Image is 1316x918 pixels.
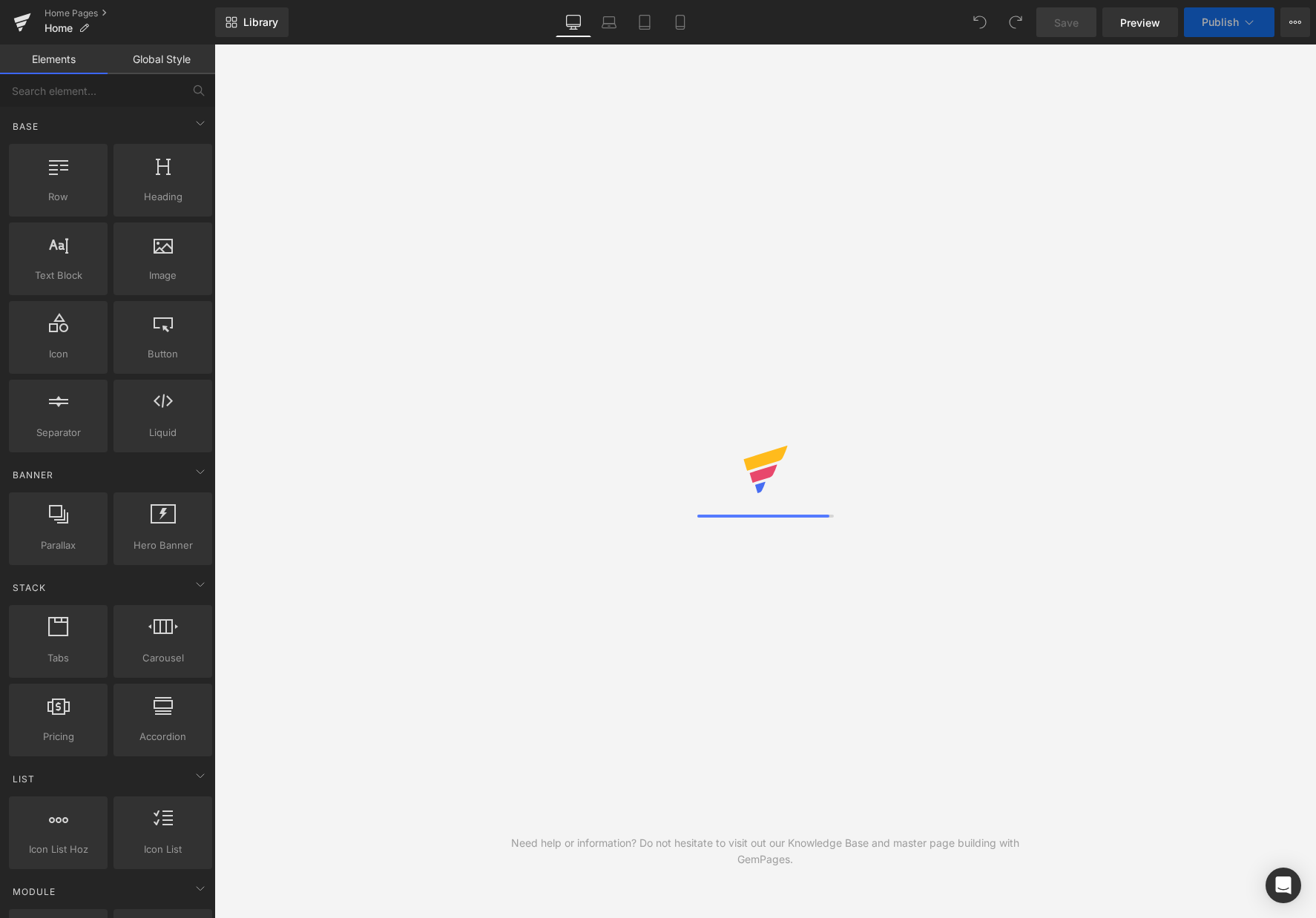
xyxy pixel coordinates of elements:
span: Button [118,346,208,362]
span: Liquid [118,425,208,440]
span: Heading [118,189,208,205]
button: Publish [1184,7,1274,37]
span: Hero Banner [118,538,208,553]
div: Need help or information? Do not hesitate to visit out our Knowledge Base and master page buildin... [490,835,1041,868]
button: More [1280,7,1310,37]
button: Redo [1001,7,1030,37]
a: Mobile [662,7,698,37]
span: Pricing [13,729,103,744]
span: Tabs [13,650,103,666]
span: Icon List Hoz [13,842,103,857]
a: New Library [215,7,289,37]
span: Publish [1202,16,1239,28]
span: Image [118,268,208,283]
span: Carousel [118,650,208,666]
span: Icon List [118,842,208,857]
a: Home Pages [45,7,215,19]
button: Undo [965,7,995,37]
span: Preview [1120,15,1160,30]
a: Laptop [591,7,627,37]
span: Icon [13,346,103,362]
a: Desktop [556,7,591,37]
span: List [11,772,36,786]
a: Global Style [108,44,215,74]
span: Stack [11,581,47,595]
div: Open Intercom Messenger [1266,868,1301,903]
span: Banner [11,468,55,482]
span: Library [243,16,278,29]
span: Module [11,885,57,899]
span: Save [1054,15,1079,30]
a: Preview [1102,7,1178,37]
span: Home [45,22,73,34]
span: Text Block [13,268,103,283]
span: Separator [13,425,103,440]
span: Accordion [118,729,208,744]
span: Row [13,189,103,205]
span: Parallax [13,538,103,553]
a: Tablet [627,7,662,37]
span: Base [11,119,40,133]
